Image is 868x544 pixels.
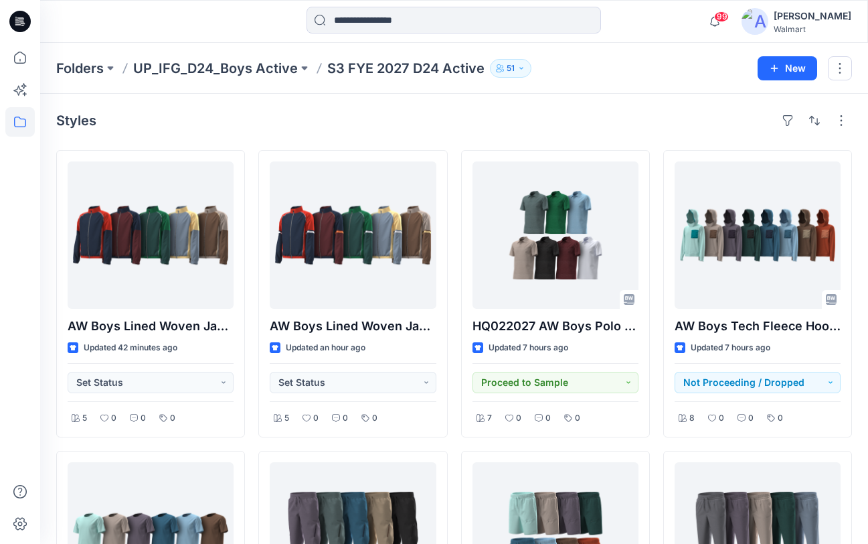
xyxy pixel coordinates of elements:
[516,411,521,425] p: 0
[56,113,96,129] h4: Styles
[545,411,551,425] p: 0
[68,317,234,336] p: AW Boys Lined Woven Jackets (colorblock) Option 2
[372,411,377,425] p: 0
[748,411,754,425] p: 0
[689,411,695,425] p: 8
[742,8,768,35] img: avatar
[691,341,770,355] p: Updated 7 hours ago
[719,411,724,425] p: 0
[133,59,298,78] a: UP_IFG_D24_Boys Active
[327,59,485,78] p: S3 FYE 2027 D24 Active
[487,411,492,425] p: 7
[675,161,841,309] a: AW Boys Tech Fleece Hoodie Option 2
[284,411,289,425] p: 5
[489,341,568,355] p: Updated 7 hours ago
[56,59,104,78] a: Folders
[270,161,436,309] a: AW Boys Lined Woven Jackets (colorblock)
[490,59,531,78] button: 51
[758,56,817,80] button: New
[313,411,319,425] p: 0
[82,411,87,425] p: 5
[68,161,234,309] a: AW Boys Lined Woven Jackets (colorblock) Option 2
[343,411,348,425] p: 0
[778,411,783,425] p: 0
[507,61,515,76] p: 51
[774,8,851,24] div: [PERSON_NAME]
[575,411,580,425] p: 0
[714,11,729,22] span: 99
[675,317,841,336] p: AW Boys Tech Fleece Hoodie Option 2
[111,411,116,425] p: 0
[141,411,146,425] p: 0
[472,161,638,309] a: HQ022027 AW Boys Polo (S2 Carryover)
[472,317,638,336] p: HQ022027 AW Boys Polo (S2 Carryover)
[774,24,851,34] div: Walmart
[286,341,365,355] p: Updated an hour ago
[170,411,175,425] p: 0
[84,341,177,355] p: Updated 42 minutes ago
[270,317,436,336] p: AW Boys Lined Woven Jackets (colorblock)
